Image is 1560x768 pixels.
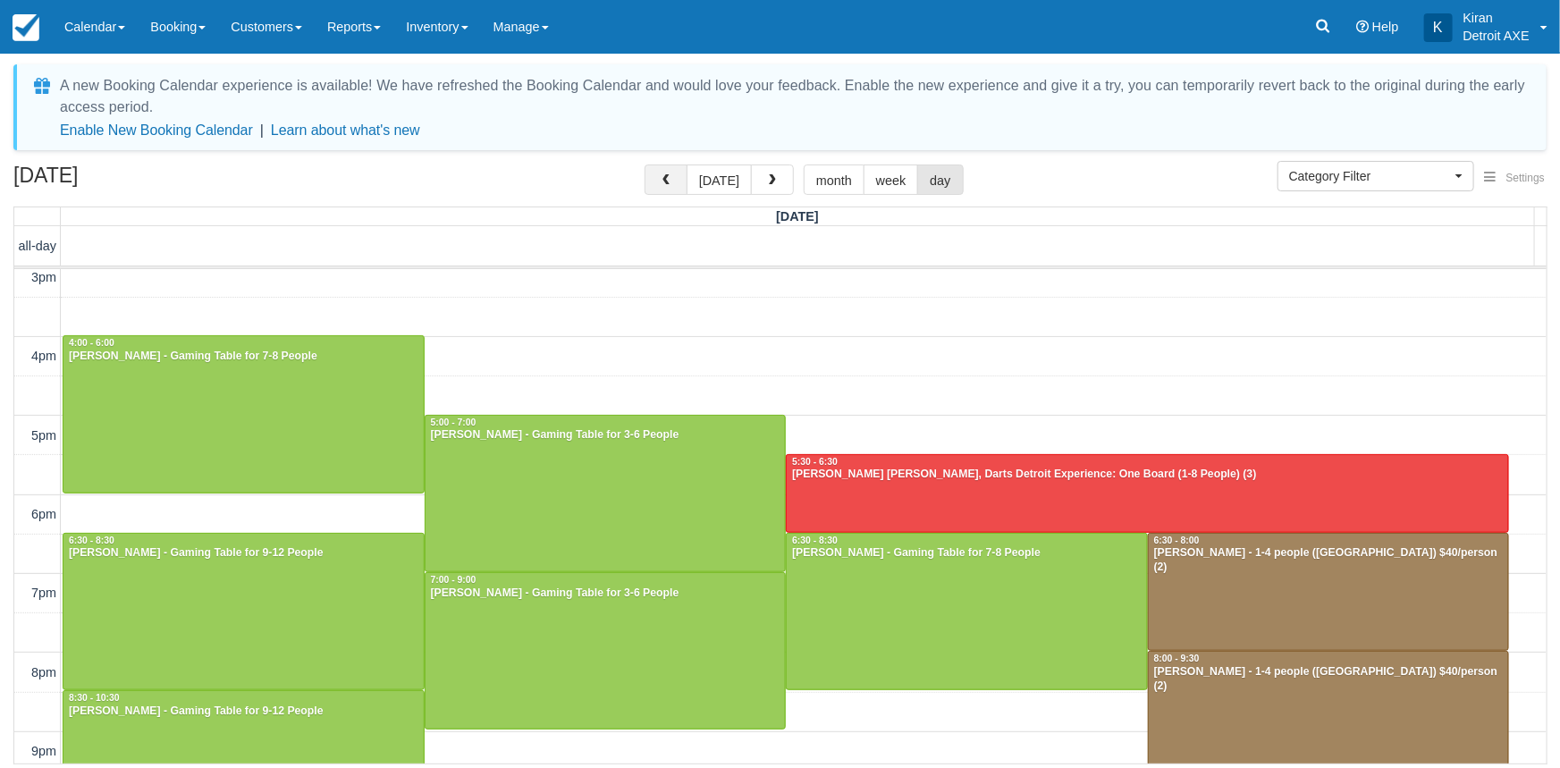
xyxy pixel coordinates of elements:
img: checkfront-main-nav-mini-logo.png [13,14,39,41]
div: [PERSON_NAME] - 1-4 people ([GEOGRAPHIC_DATA]) $40/person (2) [1153,665,1505,694]
span: Settings [1506,172,1545,184]
button: [DATE] [687,165,752,195]
span: 8:00 - 9:30 [1154,654,1200,663]
button: month [804,165,864,195]
span: 5pm [31,428,56,443]
span: 7pm [31,586,56,600]
button: Category Filter [1278,161,1474,191]
span: 6:30 - 8:30 [792,536,838,545]
div: [PERSON_NAME] - Gaming Table for 7-8 People [791,546,1143,561]
span: 5:00 - 7:00 [431,418,476,427]
div: [PERSON_NAME] [PERSON_NAME], Darts Detroit Experience: One Board (1-8 People) (3) [791,468,1504,482]
span: Category Filter [1289,167,1451,185]
span: 3pm [31,270,56,284]
h2: [DATE] [13,165,240,198]
div: [PERSON_NAME] - Gaming Table for 7-8 People [68,350,419,364]
div: [PERSON_NAME] - 1-4 people ([GEOGRAPHIC_DATA]) $40/person (2) [1153,546,1505,575]
span: [DATE] [776,209,819,224]
div: [PERSON_NAME] - Gaming Table for 3-6 People [430,587,781,601]
a: Learn about what's new [271,122,420,138]
div: A new Booking Calendar experience is available! We have refreshed the Booking Calendar and would ... [60,75,1525,118]
span: 6:30 - 8:30 [69,536,114,545]
span: all-day [19,239,56,253]
span: 8:30 - 10:30 [69,693,120,703]
div: [PERSON_NAME] - Gaming Table for 3-6 People [430,428,781,443]
span: 6pm [31,507,56,521]
button: day [917,165,963,195]
span: 4:00 - 6:00 [69,338,114,348]
div: [PERSON_NAME] - Gaming Table for 9-12 People [68,705,419,719]
p: Detroit AXE [1463,27,1530,45]
a: 6:30 - 8:00[PERSON_NAME] - 1-4 people ([GEOGRAPHIC_DATA]) $40/person (2) [1148,533,1510,651]
button: week [864,165,919,195]
span: | [260,122,264,138]
span: 9pm [31,744,56,758]
div: [PERSON_NAME] - Gaming Table for 9-12 People [68,546,419,561]
a: 6:30 - 8:30[PERSON_NAME] - Gaming Table for 7-8 People [786,533,1148,690]
a: 7:00 - 9:00[PERSON_NAME] - Gaming Table for 3-6 People [425,572,787,730]
a: 4:00 - 6:00[PERSON_NAME] - Gaming Table for 7-8 People [63,335,425,493]
button: Settings [1474,165,1556,191]
button: Enable New Booking Calendar [60,122,253,139]
span: 7:00 - 9:00 [431,575,476,585]
a: 5:30 - 6:30[PERSON_NAME] [PERSON_NAME], Darts Detroit Experience: One Board (1-8 People) (3) [786,454,1509,533]
span: 6:30 - 8:00 [1154,536,1200,545]
span: Help [1372,20,1399,34]
a: 6:30 - 8:30[PERSON_NAME] - Gaming Table for 9-12 People [63,533,425,690]
span: 8pm [31,665,56,679]
i: Help [1356,21,1369,33]
div: K [1424,13,1453,42]
span: 4pm [31,349,56,363]
p: Kiran [1463,9,1530,27]
span: 5:30 - 6:30 [792,457,838,467]
a: 5:00 - 7:00[PERSON_NAME] - Gaming Table for 3-6 People [425,415,787,572]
